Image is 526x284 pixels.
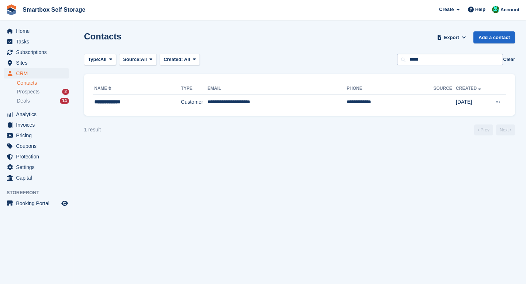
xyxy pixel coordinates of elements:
[4,58,69,68] a: menu
[16,120,60,130] span: Invoices
[434,83,456,95] th: Source
[439,6,454,13] span: Create
[492,6,499,13] img: Elinor Shepherd
[500,6,519,14] span: Account
[207,83,347,95] th: Email
[16,68,60,78] span: CRM
[16,58,60,68] span: Sites
[473,31,515,43] a: Add a contact
[181,83,207,95] th: Type
[184,57,190,62] span: All
[6,4,17,15] img: stora-icon-8386f47178a22dfd0bd8f6a31ec36ba5ce8667c1dd55bd0f319d3a0aa187defe.svg
[4,37,69,47] a: menu
[473,124,517,135] nav: Page
[4,120,69,130] a: menu
[4,173,69,183] a: menu
[84,54,116,66] button: Type: All
[4,47,69,57] a: menu
[456,95,488,110] td: [DATE]
[16,198,60,208] span: Booking Portal
[503,56,515,63] button: Clear
[16,151,60,162] span: Protection
[16,37,60,47] span: Tasks
[16,162,60,172] span: Settings
[164,57,183,62] span: Created:
[17,88,69,96] a: Prospects 2
[16,130,60,141] span: Pricing
[16,47,60,57] span: Subscriptions
[16,173,60,183] span: Capital
[4,141,69,151] a: menu
[435,31,468,43] button: Export
[475,6,485,13] span: Help
[444,34,459,41] span: Export
[4,68,69,78] a: menu
[7,189,73,196] span: Storefront
[17,97,30,104] span: Deals
[100,56,107,63] span: All
[4,162,69,172] a: menu
[474,124,493,135] a: Previous
[4,151,69,162] a: menu
[141,56,147,63] span: All
[4,26,69,36] a: menu
[123,56,141,63] span: Source:
[119,54,157,66] button: Source: All
[160,54,200,66] button: Created: All
[84,31,122,41] h1: Contacts
[84,126,101,134] div: 1 result
[16,26,60,36] span: Home
[4,198,69,208] a: menu
[4,109,69,119] a: menu
[88,56,100,63] span: Type:
[62,89,69,95] div: 2
[181,95,207,110] td: Customer
[347,83,433,95] th: Phone
[17,80,69,87] a: Contacts
[496,124,515,135] a: Next
[94,86,113,91] a: Name
[60,199,69,208] a: Preview store
[4,130,69,141] a: menu
[20,4,88,16] a: Smartbox Self Storage
[17,88,39,95] span: Prospects
[16,141,60,151] span: Coupons
[16,109,60,119] span: Analytics
[60,98,69,104] div: 14
[456,86,483,91] a: Created
[17,97,69,105] a: Deals 14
